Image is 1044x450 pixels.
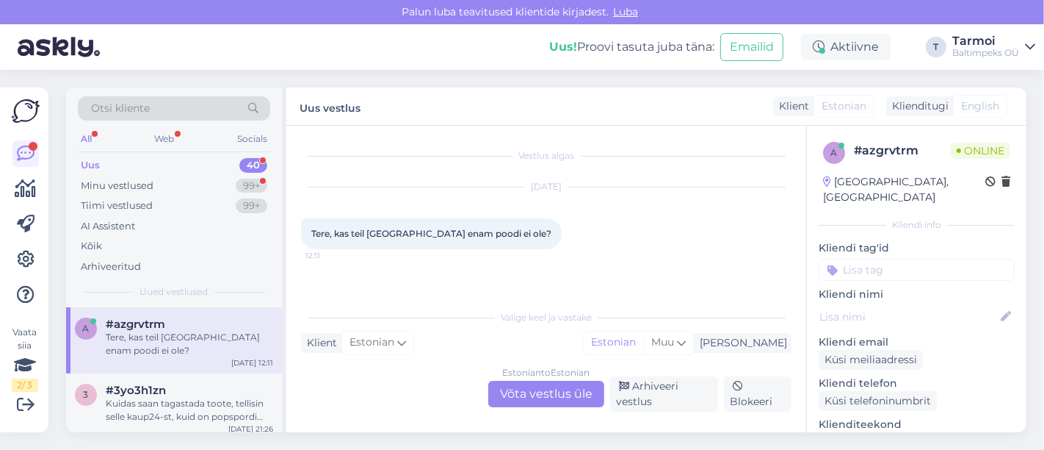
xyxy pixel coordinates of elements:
div: [GEOGRAPHIC_DATA], [GEOGRAPHIC_DATA] [823,174,985,205]
div: 40 [239,158,267,173]
div: [DATE] [301,180,791,193]
span: English [961,99,999,114]
div: Klient [773,99,809,114]
b: Uus! [549,40,577,54]
p: Kliendi nimi [819,287,1015,302]
div: Vaata siia [12,326,38,392]
p: Kliendi email [819,335,1015,350]
span: Otsi kliente [91,101,150,116]
div: Tiimi vestlused [81,199,153,213]
span: Uued vestlused [140,285,209,299]
div: Blokeeri [724,376,791,412]
div: Vestlus algas [301,149,791,162]
div: Võta vestlus üle [488,381,604,407]
div: T [926,37,946,57]
div: Web [152,129,178,149]
div: Tere, kas teil [GEOGRAPHIC_DATA] enam poodi ei ole? [106,331,273,357]
input: Lisa nimi [819,309,998,325]
p: Kliendi tag'id [819,240,1015,256]
div: Küsi telefoninumbrit [819,391,937,411]
div: Socials [234,129,270,149]
span: Muu [651,335,674,349]
span: Estonian [822,99,866,114]
div: All [78,129,95,149]
p: Klienditeekond [819,417,1015,432]
div: Küsi meiliaadressi [819,350,923,370]
div: Kõik [81,239,102,254]
span: a [831,147,838,158]
img: Askly Logo [12,99,40,123]
span: #3yo3h1zn [106,384,166,397]
div: Aktiivne [801,34,891,60]
div: Klient [301,335,337,351]
div: [PERSON_NAME] [694,335,787,351]
div: Klienditugi [886,99,949,114]
div: Minu vestlused [81,179,153,193]
div: Estonian to Estonian [503,366,590,379]
button: Emailid [720,33,783,61]
div: Baltimpeks OÜ [952,47,1019,59]
span: a [83,323,90,334]
span: 12:11 [305,250,360,261]
div: AI Assistent [81,219,135,234]
a: TarmoiBaltimpeks OÜ [952,35,1035,59]
div: # azgrvtrm [854,142,951,160]
div: Arhiveeri vestlus [610,376,718,412]
div: Uus [81,158,100,173]
span: Luba [609,5,642,18]
div: 99+ [236,179,267,193]
span: Tere, kas teil [GEOGRAPHIC_DATA] enam poodi ei ole? [311,228,551,239]
div: Arhiveeritud [81,260,141,274]
span: 3 [84,389,89,400]
span: #azgrvtrm [106,318,165,331]
div: Tarmoi [952,35,1019,47]
span: Estonian [349,335,394,351]
div: 2 / 3 [12,379,38,392]
label: Uus vestlus [300,96,360,116]
span: Online [951,143,1010,159]
div: [DATE] 12:11 [231,357,273,368]
input: Lisa tag [819,259,1015,281]
div: Valige keel ja vastake [301,311,791,324]
div: [DATE] 21:26 [228,424,273,435]
p: Kliendi telefon [819,376,1015,391]
div: Kuidas saan tagastada toote, tellisin selle kaup24-st, kuid on popspordi toode ning kuidas saan r... [106,397,273,424]
div: 99+ [236,199,267,213]
div: Estonian [584,332,643,354]
div: Kliendi info [819,218,1015,232]
div: Proovi tasuta juba täna: [549,38,714,56]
